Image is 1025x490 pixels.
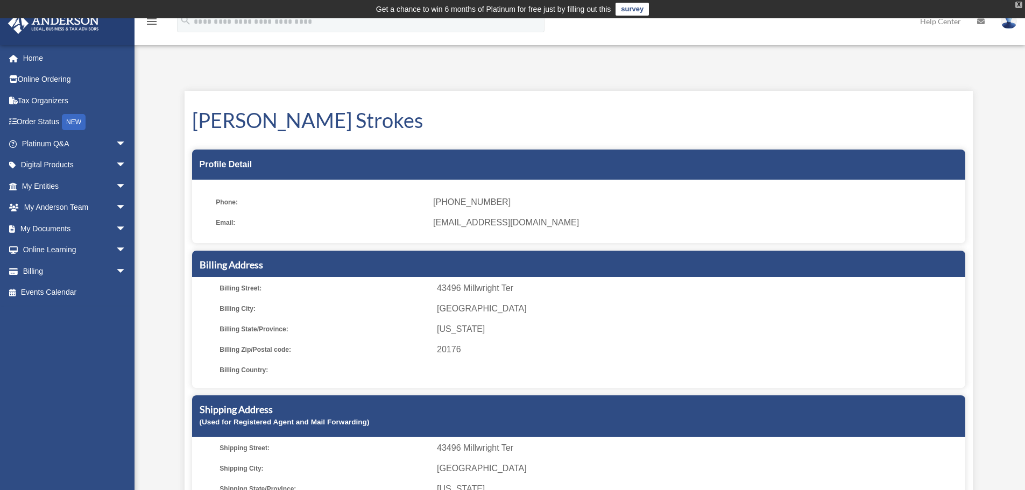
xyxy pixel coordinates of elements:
[220,441,429,456] span: Shipping Street:
[145,19,158,28] a: menu
[437,461,961,476] span: [GEOGRAPHIC_DATA]
[216,195,426,210] span: Phone:
[116,133,137,155] span: arrow_drop_down
[8,133,143,154] a: Platinum Q&Aarrow_drop_down
[116,175,137,197] span: arrow_drop_down
[8,90,143,111] a: Tax Organizers
[116,260,137,282] span: arrow_drop_down
[437,441,961,456] span: 43496 Millwright Ter
[8,282,143,303] a: Events Calendar
[220,281,429,296] span: Billing Street:
[8,69,143,90] a: Online Ordering
[116,239,137,261] span: arrow_drop_down
[62,114,86,130] div: NEW
[8,218,143,239] a: My Documentsarrow_drop_down
[180,15,192,26] i: search
[376,3,611,16] div: Get a chance to win 6 months of Platinum for free just by filling out this
[1015,2,1022,8] div: close
[437,281,961,296] span: 43496 Millwright Ter
[220,301,429,316] span: Billing City:
[437,301,961,316] span: [GEOGRAPHIC_DATA]
[116,218,137,240] span: arrow_drop_down
[220,461,429,476] span: Shipping City:
[8,260,143,282] a: Billingarrow_drop_down
[200,418,370,426] small: (Used for Registered Agent and Mail Forwarding)
[8,154,143,176] a: Digital Productsarrow_drop_down
[433,215,957,230] span: [EMAIL_ADDRESS][DOMAIN_NAME]
[220,363,429,378] span: Billing Country:
[216,215,426,230] span: Email:
[8,197,143,218] a: My Anderson Teamarrow_drop_down
[220,322,429,337] span: Billing State/Province:
[192,150,965,180] div: Profile Detail
[437,342,961,357] span: 20176
[116,197,137,219] span: arrow_drop_down
[616,3,649,16] a: survey
[116,154,137,176] span: arrow_drop_down
[145,15,158,28] i: menu
[200,258,958,272] h5: Billing Address
[1001,13,1017,29] img: User Pic
[200,403,958,416] h5: Shipping Address
[8,111,143,133] a: Order StatusNEW
[192,106,965,134] h1: [PERSON_NAME] Strokes
[8,175,143,197] a: My Entitiesarrow_drop_down
[8,47,143,69] a: Home
[5,13,102,34] img: Anderson Advisors Platinum Portal
[8,239,143,261] a: Online Learningarrow_drop_down
[220,342,429,357] span: Billing Zip/Postal code:
[433,195,957,210] span: [PHONE_NUMBER]
[437,322,961,337] span: [US_STATE]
